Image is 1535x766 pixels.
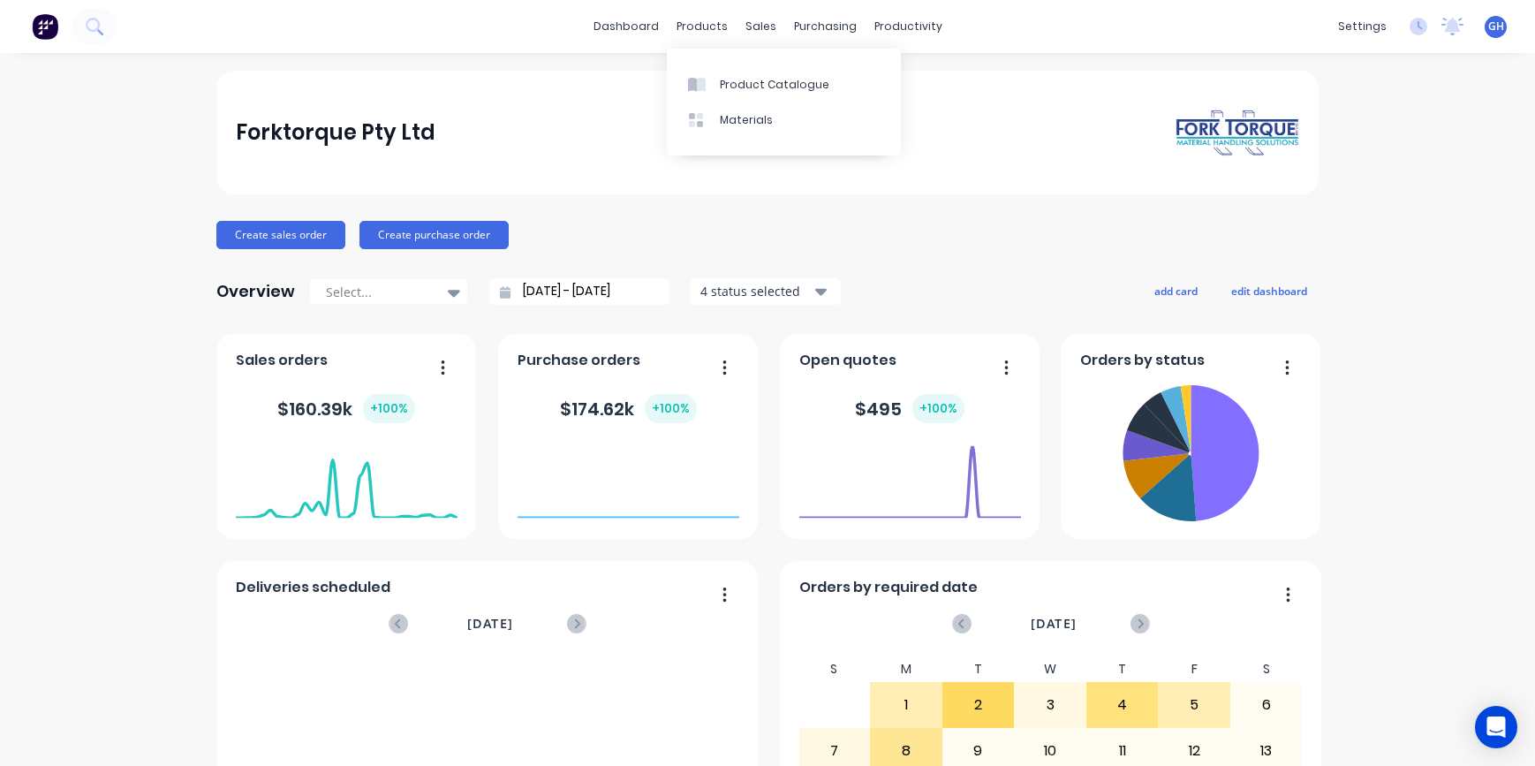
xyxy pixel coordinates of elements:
[1143,279,1209,302] button: add card
[943,683,1014,727] div: 2
[1158,656,1230,682] div: F
[1015,683,1085,727] div: 3
[720,112,773,128] div: Materials
[1159,683,1229,727] div: 5
[236,350,328,371] span: Sales orders
[1231,683,1302,727] div: 6
[1031,614,1077,633] span: [DATE]
[855,394,964,423] div: $ 495
[667,102,901,138] a: Materials
[467,614,513,633] span: [DATE]
[798,656,871,682] div: S
[912,394,964,423] div: + 100 %
[1220,279,1319,302] button: edit dashboard
[277,394,415,423] div: $ 160.39k
[942,656,1015,682] div: T
[560,394,697,423] div: $ 174.62k
[691,278,841,305] button: 4 status selected
[1080,350,1205,371] span: Orders by status
[236,577,390,598] span: Deliveries scheduled
[720,77,829,93] div: Product Catalogue
[871,683,941,727] div: 1
[785,13,866,40] div: purchasing
[1329,13,1395,40] div: settings
[866,13,951,40] div: productivity
[668,13,737,40] div: products
[1014,656,1086,682] div: W
[870,656,942,682] div: M
[799,350,896,371] span: Open quotes
[363,394,415,423] div: + 100 %
[359,221,509,249] button: Create purchase order
[1488,19,1504,34] span: GH
[216,274,295,309] div: Overview
[1086,656,1159,682] div: T
[737,13,785,40] div: sales
[667,66,901,102] a: Product Catalogue
[1475,706,1517,748] div: Open Intercom Messenger
[1230,656,1303,682] div: S
[585,13,668,40] a: dashboard
[32,13,58,40] img: Factory
[645,394,697,423] div: + 100 %
[799,577,978,598] span: Orders by required date
[518,350,640,371] span: Purchase orders
[1087,683,1158,727] div: 4
[1176,109,1299,157] img: Forktorque Pty Ltd
[216,221,345,249] button: Create sales order
[236,115,435,150] div: Forktorque Pty Ltd
[700,282,812,300] div: 4 status selected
